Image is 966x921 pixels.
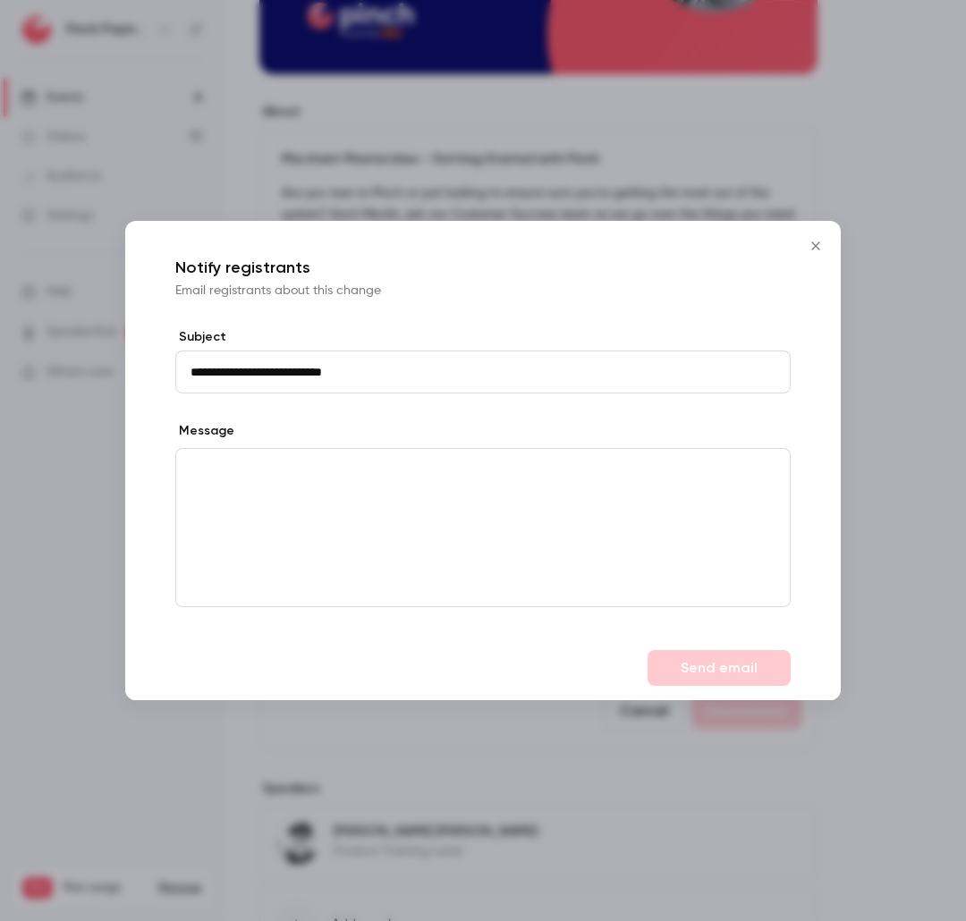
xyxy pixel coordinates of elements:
[798,228,834,264] button: Close
[175,282,791,300] p: Email registrants about this change
[175,257,791,278] p: Notify registrants
[175,328,791,346] label: Subject
[176,449,790,606] div: editor
[175,422,234,440] label: Message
